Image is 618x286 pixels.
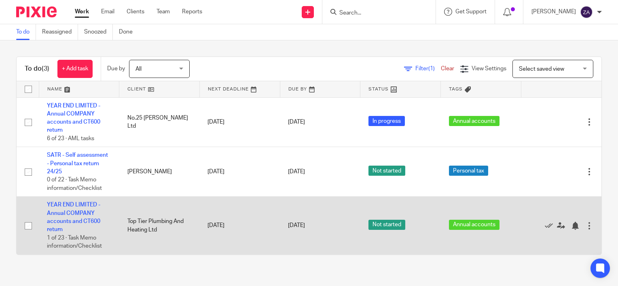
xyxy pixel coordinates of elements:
a: YEAR END LIMITED - Annual COMPANY accounts and CT600 return [47,103,100,133]
span: [DATE] [288,119,305,125]
span: Annual accounts [449,220,499,230]
img: Pixie [16,6,57,17]
a: Clients [127,8,144,16]
h1: To do [25,65,49,73]
span: Filter [415,66,441,71]
a: Reports [182,8,202,16]
span: Select saved view [519,66,564,72]
span: View Settings [472,66,506,71]
span: Get Support [455,9,487,15]
a: To do [16,24,36,40]
a: Email [101,8,114,16]
span: (1) [428,66,435,71]
td: [DATE] [199,197,280,254]
span: In progress [368,116,405,126]
a: Reassigned [42,24,78,40]
span: 6 of 23 · AML tasks [47,136,94,141]
span: Annual accounts [449,116,499,126]
a: Snoozed [84,24,113,40]
span: 0 of 22 · Task Memo information/Checklist [47,177,102,191]
td: Top Tier Plumbing And Heating Ltd [119,197,200,254]
span: Personal tax [449,166,488,176]
td: [PERSON_NAME] [119,147,200,197]
a: Work [75,8,89,16]
a: Clear [441,66,454,71]
span: (3) [42,65,49,72]
a: + Add task [57,60,93,78]
img: svg%3E [580,6,593,19]
a: Team [157,8,170,16]
a: YEAR END LIMITED - Annual COMPANY accounts and CT600 return [47,202,100,232]
input: Search [339,10,411,17]
a: Mark as done [545,221,557,229]
span: 1 of 23 · Task Memo information/Checklist [47,235,102,249]
span: Not started [368,220,405,230]
td: [DATE] [199,147,280,197]
td: [DATE] [199,97,280,147]
span: Tags [449,87,463,91]
span: All [135,66,142,72]
span: [DATE] [288,223,305,229]
td: No.25 [PERSON_NAME] Ltd [119,97,200,147]
span: Not started [368,166,405,176]
a: Done [119,24,139,40]
span: [DATE] [288,169,305,175]
a: SATR - Self assessment - Personal tax return 24/25 [47,152,108,175]
p: [PERSON_NAME] [531,8,576,16]
p: Due by [107,65,125,73]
